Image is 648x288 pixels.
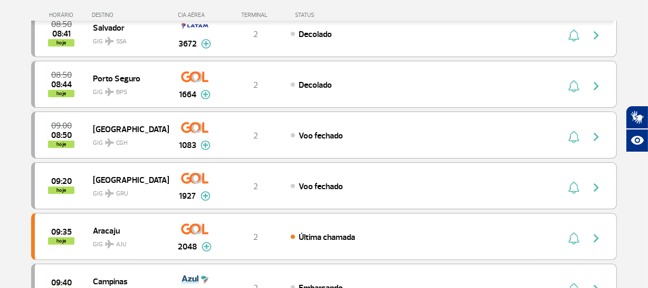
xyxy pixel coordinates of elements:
span: Decolado [299,80,332,90]
img: mais-info-painel-voo.svg [201,90,211,99]
span: 2 [253,29,258,40]
span: GIG [93,183,160,199]
span: 2 [253,232,258,243]
span: 2 [253,80,258,90]
img: mais-info-painel-voo.svg [201,141,211,150]
img: seta-direita-painel-voo.svg [590,232,603,245]
span: 3672 [178,38,197,50]
span: Decolado [299,29,332,40]
span: 2025-08-25 08:44:00 [51,81,72,88]
button: Abrir tradutor de língua de sinais. [626,106,648,129]
span: hoje [48,237,74,245]
span: [GEOGRAPHIC_DATA] [93,173,160,187]
span: 1083 [179,139,196,152]
span: Campinas [93,274,160,288]
span: SSA [116,37,127,47]
img: destiny_airplane.svg [105,189,114,198]
span: 2025-08-25 09:35:00 [51,228,72,236]
img: mais-info-painel-voo.svg [201,191,211,201]
span: 2025-08-25 08:50:00 [51,71,72,79]
span: hoje [48,187,74,194]
span: 2 [253,181,258,192]
img: mais-info-painel-voo.svg [202,242,212,252]
span: 2025-08-25 09:00:00 [51,122,72,129]
span: Voo fechado [299,181,343,192]
img: destiny_airplane.svg [105,138,114,147]
span: 2025-08-25 08:50:00 [51,132,72,139]
div: HORÁRIO [34,12,92,18]
img: sino-painel-voo.svg [568,131,579,143]
span: hoje [48,90,74,97]
span: AJU [116,240,127,249]
span: 2048 [178,240,197,253]
div: Plugin de acessibilidade da Hand Talk. [626,106,648,152]
span: hoje [48,141,74,148]
div: CIA AÉREA [168,12,221,18]
img: destiny_airplane.svg [105,240,114,248]
span: GIG [93,133,160,148]
img: seta-direita-painel-voo.svg [590,80,603,92]
img: destiny_airplane.svg [105,37,114,45]
img: sino-painel-voo.svg [568,29,579,42]
img: sino-painel-voo.svg [568,80,579,92]
img: mais-info-painel-voo.svg [201,39,211,49]
img: seta-direita-painel-voo.svg [590,131,603,143]
img: seta-direita-painel-voo.svg [590,181,603,194]
div: TERMINAL [221,12,290,18]
span: BPS [116,88,127,97]
img: sino-painel-voo.svg [568,181,579,194]
div: DESTINO [92,12,169,18]
img: destiny_airplane.svg [105,88,114,96]
div: STATUS [290,12,376,18]
img: sino-painel-voo.svg [568,232,579,245]
span: 2025-08-25 08:50:00 [51,21,72,28]
span: GIG [93,82,160,97]
span: GIG [93,31,160,47]
span: [GEOGRAPHIC_DATA] [93,122,160,136]
span: CGH [116,138,128,148]
span: Voo fechado [299,131,343,141]
span: Aracaju [93,224,160,237]
img: seta-direita-painel-voo.svg [590,29,603,42]
span: 2025-08-25 08:41:00 [52,30,71,38]
span: 2 [253,131,258,141]
span: Porto Seguro [93,71,160,85]
span: 2025-08-25 09:40:00 [51,279,72,286]
span: GIG [93,234,160,249]
span: GRU [116,189,128,199]
span: hoje [48,39,74,47]
span: 1927 [179,190,196,202]
span: Última chamada [299,232,355,243]
button: Abrir recursos assistivos. [626,129,648,152]
span: 1664 [179,88,196,101]
span: 2025-08-25 09:20:00 [51,178,72,185]
span: Salvador [93,21,160,34]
